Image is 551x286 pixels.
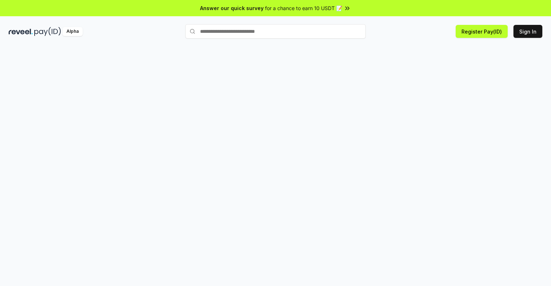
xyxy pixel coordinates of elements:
[34,27,61,36] img: pay_id
[9,27,33,36] img: reveel_dark
[62,27,83,36] div: Alpha
[513,25,542,38] button: Sign In
[200,4,264,12] span: Answer our quick survey
[265,4,342,12] span: for a chance to earn 10 USDT 📝
[456,25,508,38] button: Register Pay(ID)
